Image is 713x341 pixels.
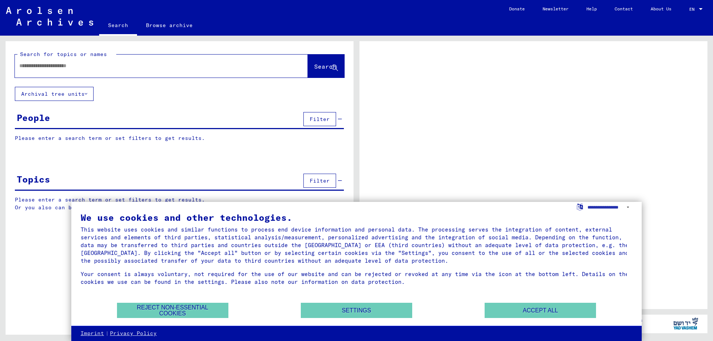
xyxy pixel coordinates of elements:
[17,173,50,186] div: Topics
[6,7,93,26] img: Arolsen_neg.svg
[314,63,336,70] span: Search
[689,7,697,12] span: EN
[15,196,344,212] p: Please enter a search term or set filters to get results. Or you also can browse the manually.
[485,303,596,318] button: Accept all
[303,174,336,188] button: Filter
[672,314,700,333] img: yv_logo.png
[310,116,330,122] span: Filter
[17,111,50,124] div: People
[310,177,330,184] span: Filter
[303,112,336,126] button: Filter
[117,303,228,318] button: Reject non-essential cookies
[81,226,632,265] div: This website uses cookies and similar functions to process end device information and personal da...
[110,330,157,337] a: Privacy Policy
[99,16,137,36] a: Search
[308,55,344,78] button: Search
[20,51,107,58] mat-label: Search for topics or names
[137,16,202,34] a: Browse archive
[301,303,412,318] button: Settings
[81,330,104,337] a: Imprint
[15,87,94,101] button: Archival tree units
[15,134,344,142] p: Please enter a search term or set filters to get results.
[81,270,632,286] div: Your consent is always voluntary, not required for the use of our website and can be rejected or ...
[81,213,632,222] div: We use cookies and other technologies.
